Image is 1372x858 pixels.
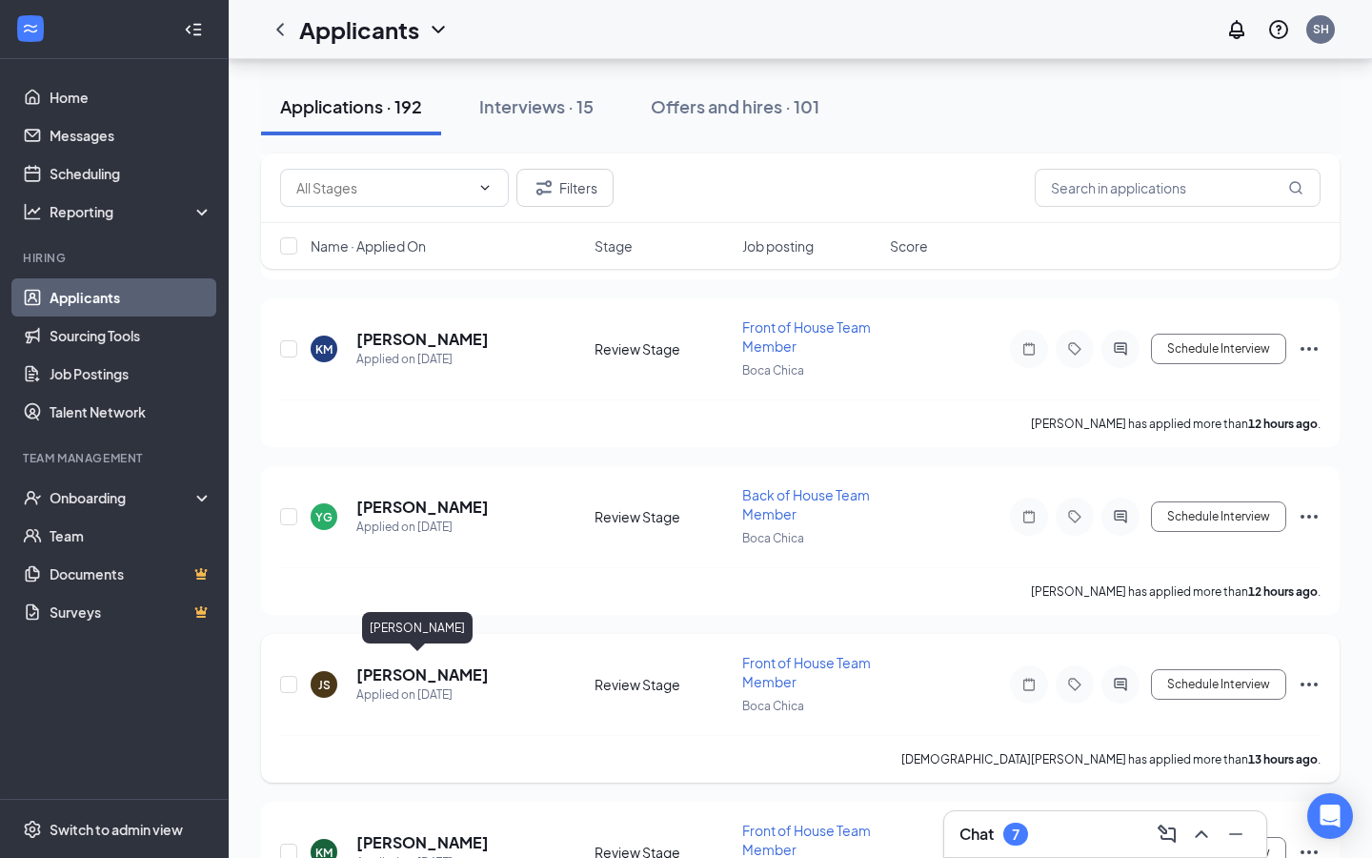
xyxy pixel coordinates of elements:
svg: ActiveChat [1109,509,1132,524]
div: Hiring [23,250,209,266]
h5: [PERSON_NAME] [356,832,489,853]
button: Schedule Interview [1151,334,1286,364]
span: Boca Chica [742,699,804,713]
button: Minimize [1221,819,1251,849]
div: YG [315,509,333,525]
span: Front of House Team Member [742,318,871,355]
svg: Minimize [1224,823,1247,846]
svg: UserCheck [23,488,42,507]
svg: ChevronDown [477,180,493,195]
div: KM [315,341,333,357]
div: Review Stage [595,339,731,358]
svg: Note [1018,677,1040,692]
input: Search in applications [1035,169,1321,207]
a: Sourcing Tools [50,317,212,355]
div: Switch to admin view [50,820,183,839]
svg: Note [1018,509,1040,524]
a: Job Postings [50,355,212,393]
svg: Tag [1063,677,1086,692]
div: Onboarding [50,488,196,507]
svg: Analysis [23,202,42,221]
svg: Collapse [184,20,203,39]
svg: ChevronLeft [269,18,292,41]
svg: Tag [1063,509,1086,524]
button: Schedule Interview [1151,501,1286,532]
p: [PERSON_NAME] has applied more than . [1031,583,1321,600]
svg: ActiveChat [1109,341,1132,357]
svg: MagnifyingGlass [1288,180,1303,195]
div: Open Intercom Messenger [1307,793,1353,839]
svg: Tag [1063,341,1086,357]
svg: Notifications [1225,18,1248,41]
p: [DEMOGRAPHIC_DATA][PERSON_NAME] has applied more than . [901,751,1321,767]
div: Review Stage [595,675,731,694]
a: SurveysCrown [50,593,212,631]
span: Name · Applied On [311,236,426,255]
button: ComposeMessage [1152,819,1182,849]
span: Back of House Team Member [742,486,870,522]
div: SH [1313,21,1329,37]
h1: Applicants [299,13,419,46]
div: 7 [1012,827,1019,843]
span: Stage [595,236,633,255]
div: Review Stage [595,507,731,526]
button: Schedule Interview [1151,669,1286,700]
b: 12 hours ago [1248,417,1318,431]
svg: Settings [23,820,42,839]
div: Applied on [DATE] [356,685,489,705]
a: Team [50,517,212,555]
svg: Note [1018,341,1040,357]
div: Applied on [DATE] [356,518,489,537]
div: Team Management [23,450,209,466]
a: Messages [50,116,212,154]
span: Front of House Team Member [742,654,871,690]
h5: [PERSON_NAME] [356,664,489,685]
span: Score [890,236,928,255]
svg: QuestionInfo [1267,18,1290,41]
p: [PERSON_NAME] has applied more than . [1031,416,1321,432]
svg: ChevronDown [427,18,450,41]
div: Offers and hires · 101 [651,94,819,118]
a: DocumentsCrown [50,555,212,593]
svg: Ellipses [1298,673,1321,696]
span: Boca Chica [742,363,804,378]
svg: WorkstreamLogo [21,19,40,38]
div: JS [318,677,331,693]
a: Talent Network [50,393,212,431]
button: Filter Filters [516,169,614,207]
input: All Stages [296,177,470,198]
b: 12 hours ago [1248,584,1318,599]
svg: ComposeMessage [1156,823,1179,846]
h5: [PERSON_NAME] [356,329,489,350]
span: Front of House Team Member [742,822,871,858]
span: Job posting [742,236,814,255]
a: Scheduling [50,154,212,193]
svg: ActiveChat [1109,677,1132,692]
svg: Ellipses [1298,337,1321,360]
div: Reporting [50,202,213,221]
span: Boca Chica [742,531,804,545]
svg: Filter [533,176,555,199]
div: [PERSON_NAME] [362,612,473,643]
div: Applied on [DATE] [356,350,489,369]
svg: ChevronUp [1190,823,1213,846]
h5: [PERSON_NAME] [356,497,489,518]
a: Applicants [50,278,212,317]
div: Applications · 192 [280,94,422,118]
div: Interviews · 15 [479,94,594,118]
a: Home [50,78,212,116]
h3: Chat [959,824,994,845]
button: ChevronUp [1186,819,1217,849]
b: 13 hours ago [1248,752,1318,766]
svg: Ellipses [1298,505,1321,528]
